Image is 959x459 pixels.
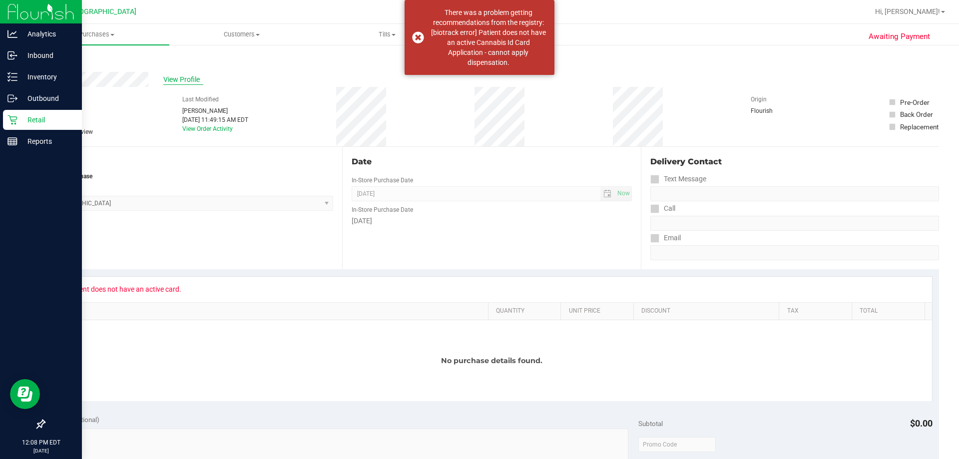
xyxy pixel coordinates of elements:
[787,307,848,315] a: Tax
[182,95,219,104] label: Last Modified
[650,216,939,231] input: Format: (999) 999-9999
[7,50,17,60] inline-svg: Inbound
[430,7,547,67] div: There was a problem getting recommendations from the registry: [biotrack error] Patient does not ...
[17,114,77,126] p: Retail
[7,115,17,125] inline-svg: Retail
[17,71,77,83] p: Inventory
[900,109,933,119] div: Back Order
[910,418,933,429] span: $0.00
[352,156,631,168] div: Date
[10,379,40,409] iframe: Resource center
[352,176,413,185] label: In-Store Purchase Date
[170,30,314,39] span: Customers
[7,72,17,82] inline-svg: Inventory
[51,320,932,401] div: No purchase details found.
[751,106,801,115] div: Flourish
[17,92,77,104] p: Outbound
[650,231,681,245] label: Email
[44,156,333,168] div: Location
[650,156,939,168] div: Delivery Contact
[900,122,939,132] div: Replacement
[641,307,775,315] a: Discount
[315,24,460,45] a: Tills
[638,437,716,452] input: Promo Code
[24,30,169,39] span: Purchases
[751,95,767,104] label: Origin
[900,97,930,107] div: Pre-Order
[4,447,77,455] p: [DATE]
[163,74,203,85] span: View Profile
[315,30,460,39] span: Tills
[24,24,169,45] a: Purchases
[4,438,77,447] p: 12:08 PM EDT
[569,307,630,315] a: Unit Price
[875,7,940,15] span: Hi, [PERSON_NAME]!
[869,31,930,42] span: Awaiting Payment
[60,281,188,297] span: Patient does not have an active card.
[68,7,136,16] span: [GEOGRAPHIC_DATA]
[352,205,413,214] label: In-Store Purchase Date
[7,136,17,146] inline-svg: Reports
[17,28,77,40] p: Analytics
[182,115,248,124] div: [DATE] 11:49:15 AM EDT
[650,201,675,216] label: Call
[496,307,557,315] a: Quantity
[650,186,939,201] input: Format: (999) 999-9999
[7,29,17,39] inline-svg: Analytics
[7,93,17,103] inline-svg: Outbound
[352,216,631,226] div: [DATE]
[650,172,706,186] label: Text Message
[182,125,233,132] a: View Order Activity
[59,307,484,315] a: SKU
[860,307,921,315] a: Total
[169,24,315,45] a: Customers
[17,135,77,147] p: Reports
[638,420,663,428] span: Subtotal
[17,49,77,61] p: Inbound
[182,106,248,115] div: [PERSON_NAME]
